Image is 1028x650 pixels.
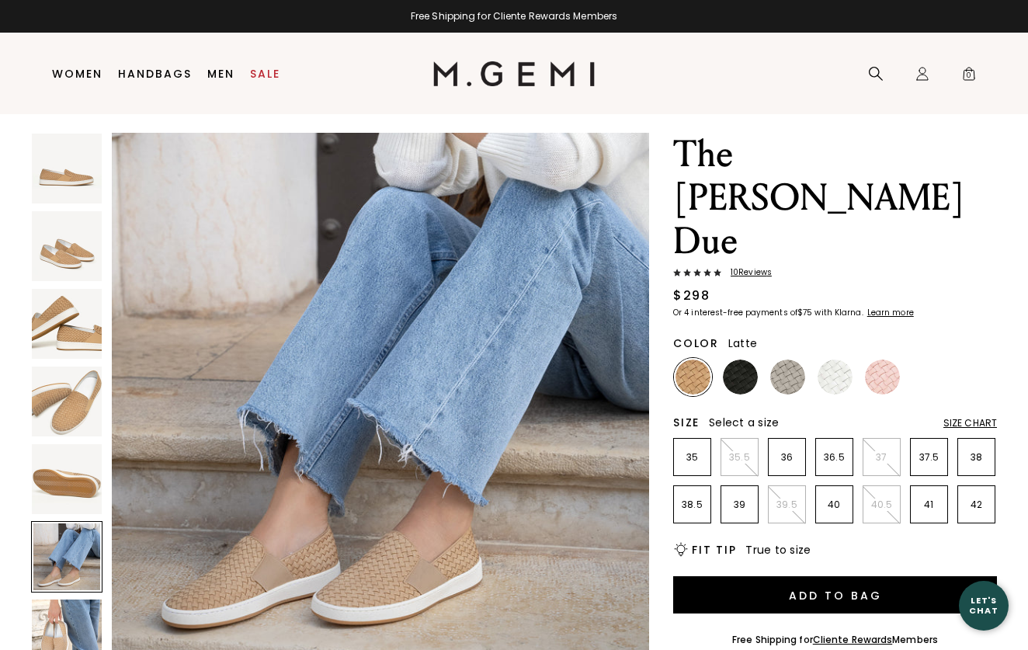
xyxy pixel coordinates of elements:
[943,417,997,429] div: Size Chart
[867,307,914,318] klarna-placement-style-cta: Learn more
[673,133,997,263] h1: The [PERSON_NAME] Due
[675,360,710,395] img: Latte
[207,68,234,80] a: Men
[673,576,997,614] button: Add to Bag
[816,499,853,511] p: 40
[118,68,192,80] a: Handbags
[673,268,997,280] a: 10Reviews
[863,451,900,464] p: 37
[32,444,102,514] img: The Cerchio Due
[673,416,700,429] h2: Size
[673,307,797,318] klarna-placement-style-body: Or 4 interest-free payments of
[433,61,596,86] img: M.Gemi
[721,451,758,464] p: 35.5
[32,134,102,203] img: The Cerchio Due
[911,451,947,464] p: 37.5
[865,360,900,395] img: Ballerina Pink
[674,451,710,464] p: 35
[770,360,805,395] img: Dove
[961,69,977,85] span: 0
[958,499,995,511] p: 42
[728,335,757,351] span: Latte
[32,289,102,359] img: The Cerchio Due
[692,544,736,556] h2: Fit Tip
[769,499,805,511] p: 39.5
[866,308,914,318] a: Learn more
[745,542,811,558] span: True to size
[673,287,710,305] div: $298
[911,499,947,511] p: 41
[813,633,893,646] a: Cliente Rewards
[814,307,865,318] klarna-placement-style-body: with Klarna
[818,360,853,395] img: White
[959,596,1009,615] div: Let's Chat
[674,499,710,511] p: 38.5
[958,451,995,464] p: 38
[863,499,900,511] p: 40.5
[769,451,805,464] p: 36
[721,499,758,511] p: 39
[32,367,102,436] img: The Cerchio Due
[797,307,812,318] klarna-placement-style-amount: $75
[721,268,772,277] span: 10 Review s
[673,337,719,349] h2: Color
[709,415,779,430] span: Select a size
[816,451,853,464] p: 36.5
[732,634,938,646] div: Free Shipping for Members
[32,211,102,281] img: The Cerchio Due
[250,68,280,80] a: Sale
[723,360,758,395] img: Black
[52,68,102,80] a: Women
